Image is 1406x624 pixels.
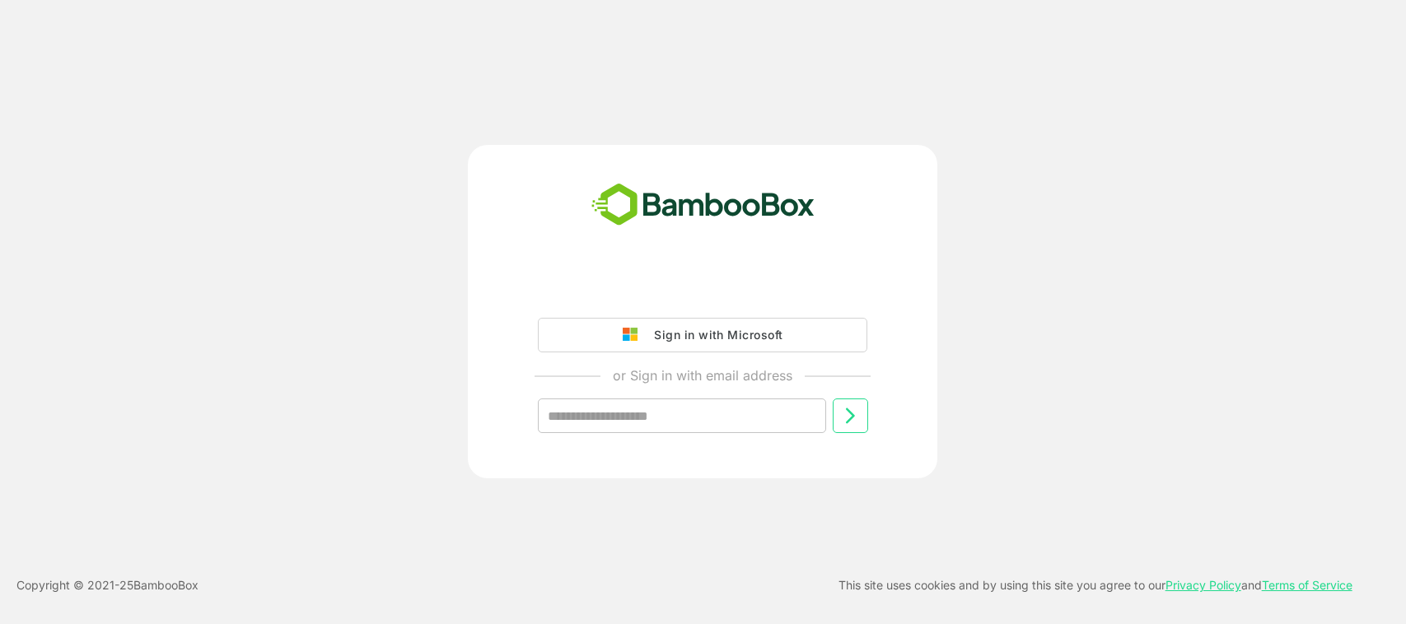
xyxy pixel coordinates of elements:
[646,324,782,346] div: Sign in with Microsoft
[838,575,1352,595] p: This site uses cookies and by using this site you agree to our and
[538,318,867,352] button: Sign in with Microsoft
[1165,578,1241,592] a: Privacy Policy
[1262,578,1352,592] a: Terms of Service
[16,575,199,595] p: Copyright © 2021- 25 BambooBox
[613,366,792,385] p: or Sign in with email address
[582,178,824,232] img: bamboobox
[623,328,646,342] img: google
